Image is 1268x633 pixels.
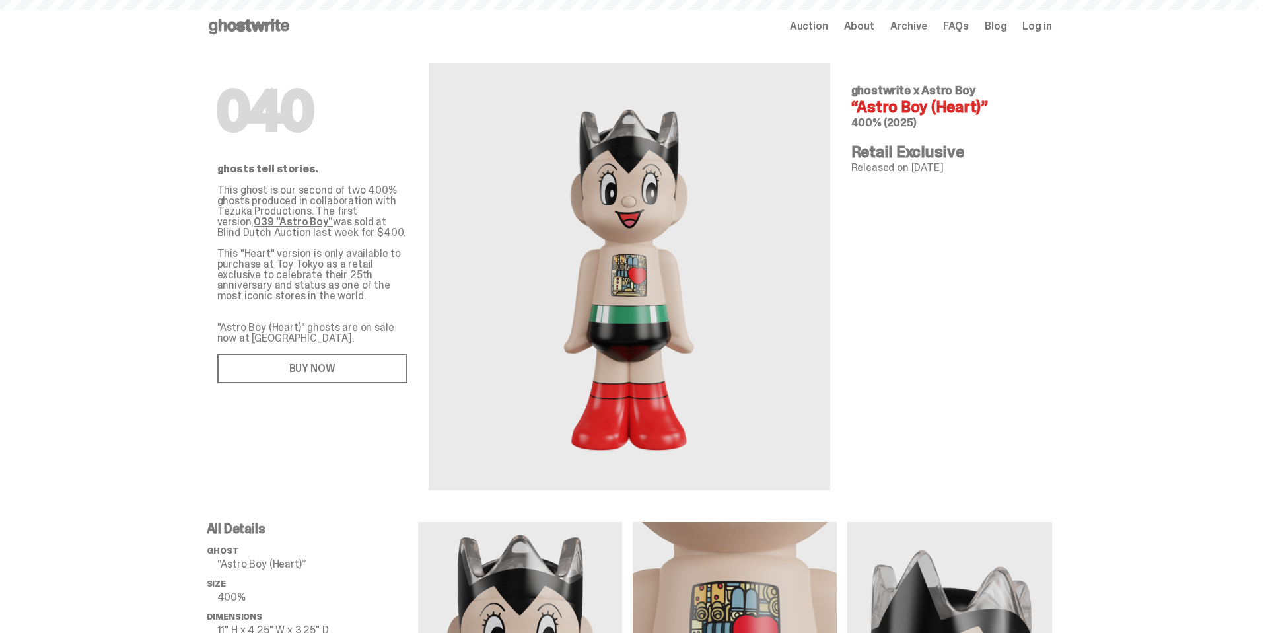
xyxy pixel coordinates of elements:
[985,21,1006,32] a: Blog
[551,95,708,459] img: Astro Boy&ldquo;Astro Boy (Heart)&rdquo;
[943,21,969,32] a: FAQs
[790,21,828,32] a: Auction
[254,215,333,229] a: 039 "Astro Boy"
[207,611,262,622] span: Dimensions
[207,578,226,589] span: Size
[1022,21,1051,32] a: Log in
[217,592,418,603] p: 400%
[851,144,1041,160] h4: Retail Exclusive
[851,116,917,130] span: 400% (2025)
[217,185,407,383] p: This ghost is our second of two 400% ghosts produced in collaboration with Tezuka Productions. Th...
[217,85,407,137] h1: 040
[851,83,975,98] span: ghostwrite x Astro Boy
[207,522,418,535] p: All Details
[890,21,927,32] a: Archive
[217,559,418,570] p: “Astro Boy (Heart)”
[851,99,1041,115] h4: “Astro Boy (Heart)”
[851,163,1041,173] p: Released on [DATE]
[217,354,407,383] a: BUY NOW
[844,21,874,32] a: About
[207,545,239,556] span: ghost
[217,164,407,174] p: ghosts tell stories.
